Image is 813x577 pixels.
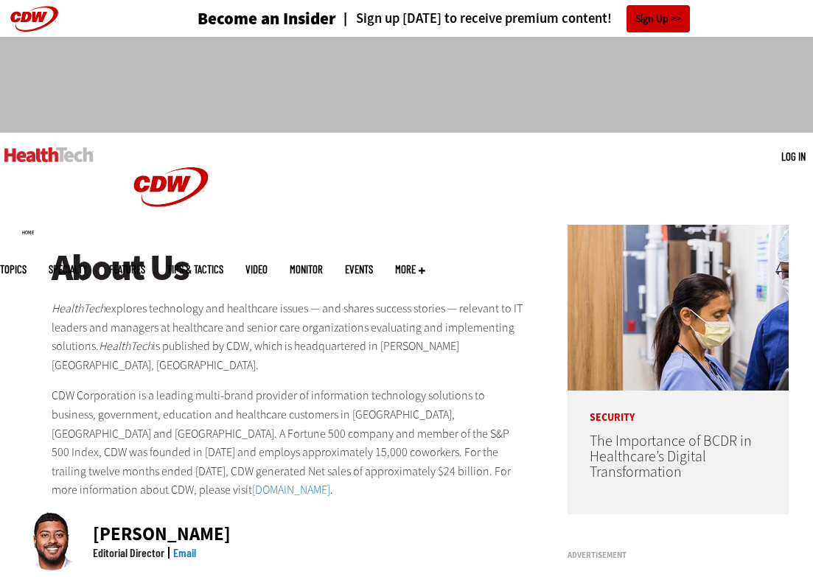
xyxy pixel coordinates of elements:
[590,431,752,482] a: The Importance of BCDR in Healthcare’s Digital Transformation
[627,5,690,32] a: Sign Up
[568,391,789,423] p: Security
[173,545,196,559] a: Email
[198,10,336,27] a: Become an Insider
[52,386,529,500] p: CDW Corporation is a leading multi-brand provider of information technology solutions to business...
[395,264,425,275] span: More
[245,264,268,275] a: Video
[167,264,223,275] a: Tips & Tactics
[781,149,806,164] div: User menu
[336,12,612,26] a: Sign up [DATE] to receive premium content!
[99,338,153,354] em: HealthTech
[568,551,789,559] h3: Advertisement
[116,230,226,245] a: CDW
[93,547,164,559] div: Editorial Director
[252,482,330,497] a: [DOMAIN_NAME]
[93,525,231,543] div: [PERSON_NAME]
[109,264,145,275] a: Features
[49,264,87,275] span: Specialty
[52,299,529,374] p: explores technology and healthcare issues — and shares success stories — relevant to IT leaders a...
[139,52,675,118] iframe: advertisement
[22,511,81,570] img: Ricky Ribeiro
[52,301,105,316] em: HealthTech
[290,264,323,275] a: MonITor
[4,147,94,162] img: Home
[568,225,789,391] img: Doctors reviewing tablet
[116,133,226,242] img: Home
[345,264,373,275] a: Events
[781,150,806,163] a: Log in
